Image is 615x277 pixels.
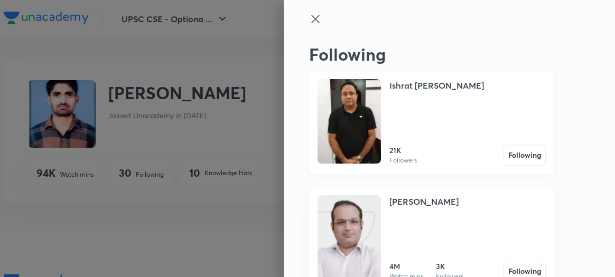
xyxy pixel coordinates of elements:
h4: Ishrat [PERSON_NAME] [389,79,484,92]
h2: Following [309,44,554,64]
p: Followers [389,156,417,165]
button: Following [504,145,546,166]
h6: 4M [389,261,423,272]
h6: 21K [389,145,417,156]
a: UnacademyIshrat [PERSON_NAME]21KFollowersFollowing [309,71,554,174]
h6: 3K [436,261,463,272]
img: Unacademy [318,79,381,164]
h4: [PERSON_NAME] [389,195,459,208]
